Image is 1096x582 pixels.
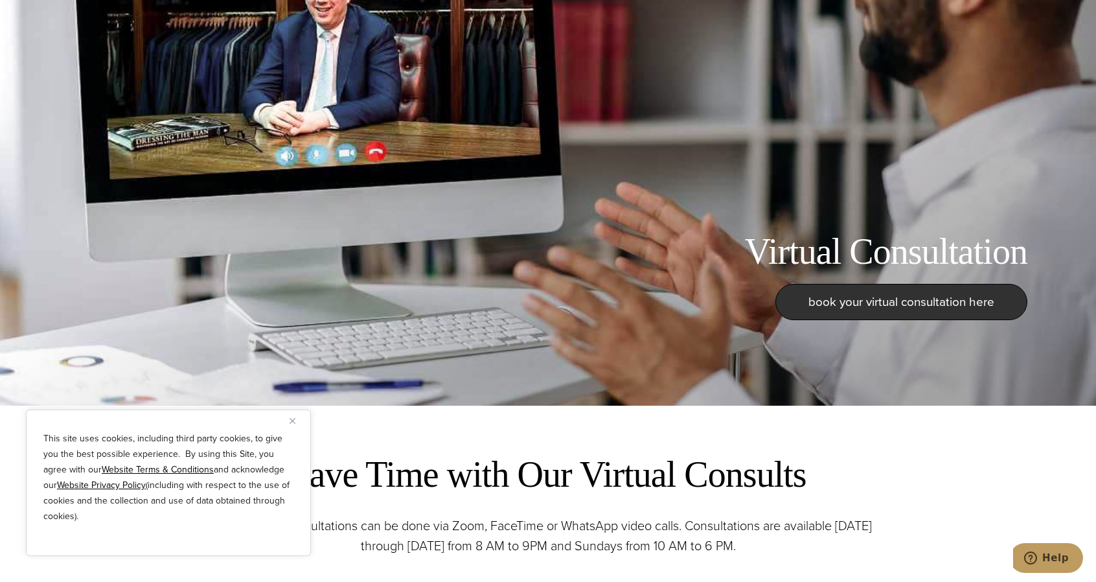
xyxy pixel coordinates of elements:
a: Website Terms & Conditions [102,463,214,476]
span: book your virtual consultation here [808,292,994,311]
p: This site uses cookies, including third party cookies, to give you the best possible experience. ... [43,431,293,524]
iframe: Opens a widget where you can chat to one of our agents [1013,543,1083,576]
h2: Save Time with Our Virtual Consults [205,451,891,498]
p: Our virtual consultations can be done via Zoom, FaceTime or WhatsApp video calls. Consultations a... [205,516,891,556]
img: Close [290,418,295,424]
a: Website Privacy Policy [57,478,146,492]
h1: Virtual Consultation [745,230,1027,274]
a: book your virtual consultation here [775,284,1027,320]
button: Close [290,413,305,428]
